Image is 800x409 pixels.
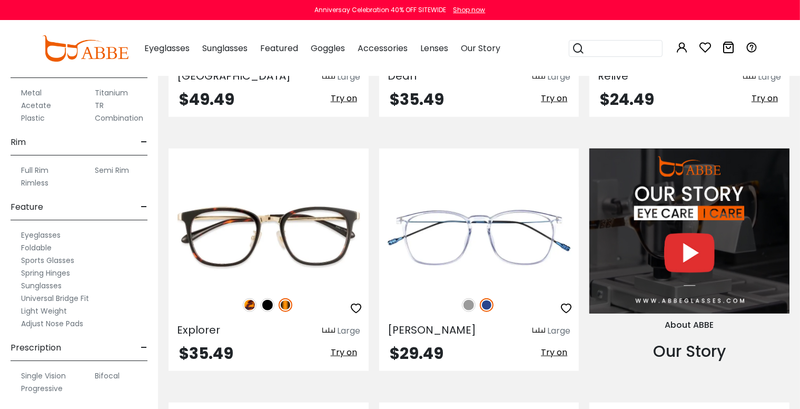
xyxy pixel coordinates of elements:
span: - [141,194,147,220]
div: Shop now [453,5,486,15]
span: $49.49 [179,88,234,111]
label: Combination [95,112,143,124]
img: abbeglasses.com [42,35,129,62]
button: Try on [538,346,570,359]
img: Blue [480,298,493,312]
span: - [141,335,147,361]
div: Anniversay Celebration 40% OFF SITEWIDE [315,5,447,15]
label: Sunglasses [21,279,62,292]
span: Eyeglasses [144,42,190,54]
span: Try on [541,346,567,358]
div: Our Story [589,339,789,363]
img: Black [261,298,274,312]
span: Prescription [11,335,61,361]
span: Accessories [358,42,408,54]
button: Try on [328,92,360,105]
span: Try on [541,92,567,104]
img: About Us [589,149,789,314]
label: Universal Bridge Fit [21,292,89,305]
span: $35.49 [390,88,444,111]
button: Try on [538,92,570,105]
div: Large [758,71,781,83]
img: Gray [462,298,476,312]
span: $29.49 [390,342,443,365]
img: size ruler [743,73,756,81]
div: Large [547,71,570,83]
span: Try on [752,92,778,104]
label: Single Vision [21,369,66,382]
div: Large [337,71,360,83]
a: Shop now [448,5,486,14]
span: Goggles [311,42,345,54]
span: Explorer [177,323,220,337]
label: Sports Glasses [21,254,74,267]
img: size ruler [322,73,335,81]
span: Feature [11,194,43,220]
span: Featured [260,42,298,54]
label: Full Rim [21,164,48,177]
img: Tortoise Explorer - Metal ,Adjust Nose Pads [169,187,369,287]
label: Acetate [21,99,51,112]
label: Light Weight [21,305,67,317]
label: Progressive [21,382,63,395]
span: Sunglasses [202,42,248,54]
label: Metal [21,86,42,99]
span: [PERSON_NAME] [388,323,476,337]
div: Large [547,325,570,337]
img: size ruler [322,327,335,335]
span: Rim [11,130,26,155]
label: Titanium [95,86,128,99]
label: Adjust Nose Pads [21,317,83,330]
span: Try on [331,346,357,358]
div: Large [337,325,360,337]
span: $24.49 [600,88,654,111]
img: Tortoise [279,298,292,312]
span: - [141,130,147,155]
label: Bifocal [95,369,120,382]
button: Try on [328,346,360,359]
img: size ruler [532,327,545,335]
label: Eyeglasses [21,229,61,241]
label: Semi Rim [95,164,129,177]
span: Lenses [420,42,448,54]
label: Rimless [21,177,48,189]
label: TR [95,99,104,112]
span: Try on [331,92,357,104]
span: $35.49 [179,342,233,365]
img: size ruler [532,73,545,81]
span: Our Story [461,42,500,54]
button: Try on [748,92,781,105]
img: Blue Clinton - TR ,Light Weight [379,187,579,287]
div: About ABBE [589,319,789,332]
img: Leopard [243,298,256,312]
label: Foldable [21,241,52,254]
label: Plastic [21,112,45,124]
label: Spring Hinges [21,267,70,279]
